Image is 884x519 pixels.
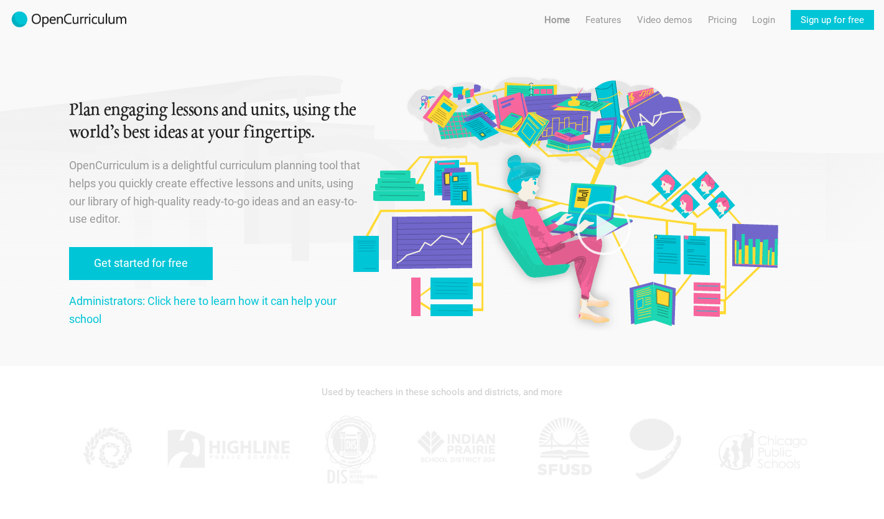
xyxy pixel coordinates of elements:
img: CPS.jpg [715,412,809,487]
a: Administrators: Click here to learn how it can help your school [69,294,337,325]
img: KPPCS.jpg [75,412,137,487]
img: Highline.jpg [166,412,291,487]
a: Home [544,10,570,30]
div: Used by teachers in these schools and districts, and more [69,378,816,406]
h1: Plan engaging lessons and units, using the world’s best ideas at your fingertips. [69,100,363,144]
a: Sign up for free [791,10,874,30]
img: 2017-logo-m.png [10,10,128,30]
img: AGK.jpg [625,412,687,487]
img: DIS.jpg [320,412,382,487]
a: Video demos [637,10,692,30]
img: Original illustration by Malisa Suchanya, Oakland, CA (malisasuchanya.com) [348,75,781,330]
img: IPSD.jpg [411,412,504,487]
a: Get started for free [69,247,213,280]
a: Features [585,10,621,30]
a: Pricing [708,10,737,30]
a: Login [752,10,775,30]
img: SFUSD.jpg [533,412,595,487]
p: OpenCurriculum is a delightful curriculum planning tool that helps you quickly create effective l... [69,157,363,228]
